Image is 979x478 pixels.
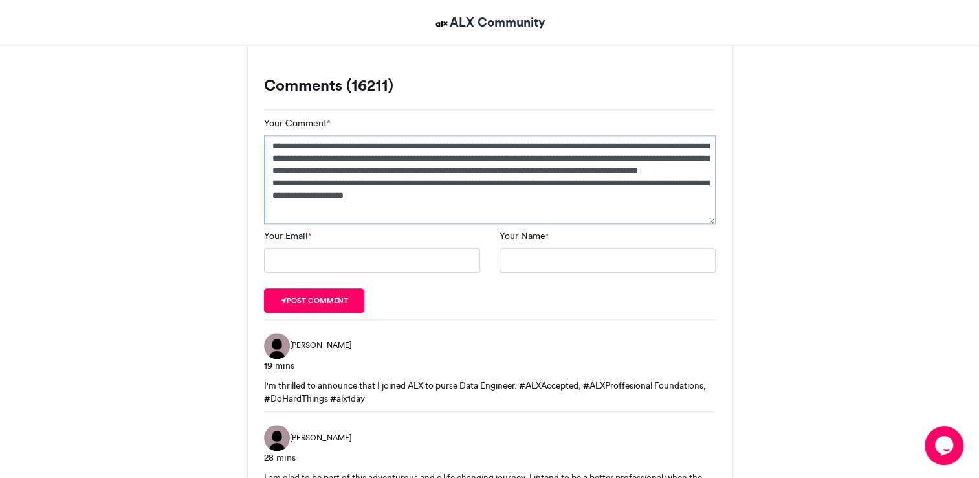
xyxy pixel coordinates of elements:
[434,13,545,32] a: ALX Community
[264,229,311,243] label: Your Email
[290,339,351,351] span: [PERSON_NAME]
[264,359,716,372] div: 19 mins
[264,288,365,313] button: Post comment
[264,379,716,405] div: I'm thrilled to announce that I joined ALX to purse Data Engineer. #ALXAccepted, #ALXProffesional...
[290,432,351,444] span: [PERSON_NAME]
[500,229,549,243] label: Your Name
[264,451,716,464] div: 28 mins
[434,16,450,32] img: ALX Community
[264,117,330,130] label: Your Comment
[925,426,966,465] iframe: chat widget
[264,78,716,93] h3: Comments (16211)
[264,333,290,359] img: hasnaa
[264,425,290,451] img: Kennedy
